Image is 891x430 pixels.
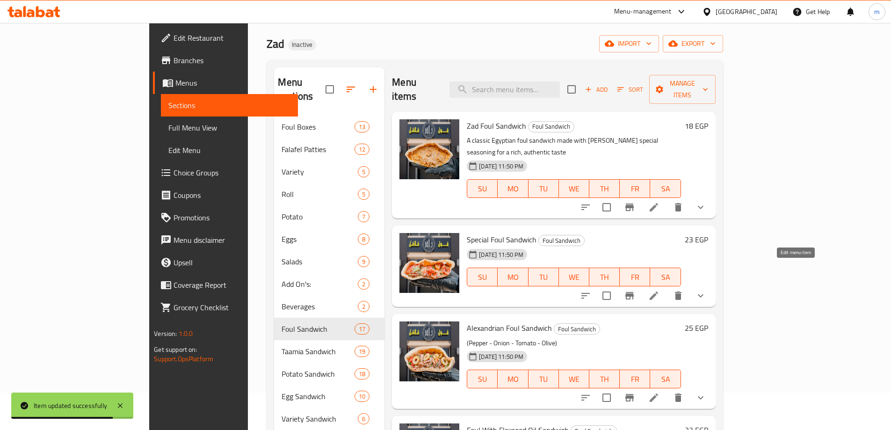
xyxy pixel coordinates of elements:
[614,6,672,17] div: Menu-management
[654,270,677,284] span: SA
[274,250,384,273] div: Salads9
[355,121,369,132] div: items
[274,116,384,138] div: Foul Boxes13
[617,84,643,95] span: Sort
[358,212,369,221] span: 7
[153,161,298,184] a: Choice Groups
[563,182,586,196] span: WE
[154,343,197,356] span: Get support on:
[282,144,355,155] div: Falafel Patties
[657,78,708,101] span: Manage items
[597,388,616,408] span: Select to update
[358,278,369,290] div: items
[581,82,611,97] span: Add item
[685,321,708,335] h6: 25 EGP
[168,100,290,111] span: Sections
[174,55,290,66] span: Branches
[539,235,584,246] span: Foul Sandwich
[320,80,340,99] span: Select all sections
[282,323,355,335] span: Foul Sandwich
[667,386,689,409] button: delete
[274,408,384,430] div: Variety Sandwich6
[358,189,369,200] div: items
[282,346,355,357] span: Taamia Sandwich
[355,346,369,357] div: items
[355,391,369,402] div: items
[620,268,650,286] button: FR
[501,270,524,284] span: MO
[685,233,708,246] h6: 23 EGP
[449,81,560,98] input: search
[274,273,384,295] div: Add On's:2
[355,370,369,379] span: 18
[274,295,384,318] div: Beverages2
[874,7,880,17] span: m
[584,84,609,95] span: Add
[282,256,358,267] div: Salads
[174,212,290,223] span: Promotions
[650,268,681,286] button: SA
[358,190,369,199] span: 5
[620,179,650,198] button: FR
[274,363,384,385] div: Potato Sandwich18
[282,301,358,312] span: Beverages
[581,82,611,97] button: Add
[529,370,559,388] button: TU
[618,196,641,219] button: Branch-specific-item
[670,38,716,50] span: export
[153,206,298,229] a: Promotions
[593,372,616,386] span: TH
[358,302,369,311] span: 2
[593,270,616,284] span: TH
[174,167,290,178] span: Choice Groups
[574,196,597,219] button: sort-choices
[282,413,358,424] div: Variety Sandwich
[154,328,177,340] span: Version:
[611,82,649,97] span: Sort items
[358,280,369,289] span: 2
[153,274,298,296] a: Coverage Report
[282,121,355,132] span: Foul Boxes
[467,179,498,198] button: SU
[355,325,369,334] span: 17
[618,284,641,307] button: Branch-specific-item
[695,392,706,403] svg: Show Choices
[358,413,369,424] div: items
[399,233,459,293] img: Special Foul Sandwich
[282,368,355,379] span: Potato Sandwich
[597,286,616,306] span: Select to update
[174,234,290,246] span: Menu disclaimer
[650,370,681,388] button: SA
[475,352,527,361] span: [DATE] 11:50 PM
[355,123,369,131] span: 13
[597,197,616,217] span: Select to update
[358,235,369,244] span: 8
[179,328,193,340] span: 1.0.0
[607,38,652,50] span: import
[168,145,290,156] span: Edit Menu
[175,77,290,88] span: Menus
[355,347,369,356] span: 19
[467,119,526,133] span: Zad Foul Sandwich
[467,370,498,388] button: SU
[278,75,326,103] h2: Menu sections
[498,370,528,388] button: MO
[501,372,524,386] span: MO
[689,284,712,307] button: show more
[654,182,677,196] span: SA
[282,233,358,245] div: Eggs
[532,182,555,196] span: TU
[174,189,290,201] span: Coupons
[589,179,620,198] button: TH
[648,392,659,403] a: Edit menu item
[153,251,298,274] a: Upsell
[355,323,369,335] div: items
[563,372,586,386] span: WE
[685,119,708,132] h6: 18 EGP
[282,166,358,177] span: Variety
[282,189,358,200] span: Roll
